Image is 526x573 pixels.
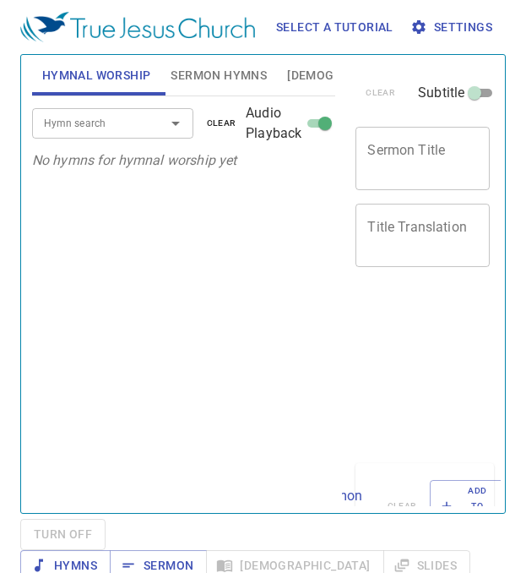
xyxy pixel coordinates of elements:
img: True Jesus Church [20,12,255,42]
p: Sermon Lineup ( 0 ) [315,486,373,527]
span: clear [207,116,236,131]
button: Add to Lineup [430,480,504,533]
iframe: from-child [349,285,464,456]
button: Open [164,112,187,135]
span: Subtitle [418,83,464,103]
i: No hymns for hymnal worship yet [32,152,237,168]
span: [DEMOGRAPHIC_DATA] [287,65,417,86]
span: Settings [414,17,492,38]
button: Select a tutorial [269,12,400,43]
span: Add to Lineup [441,483,493,530]
button: clear [197,113,247,134]
span: Sermon Hymns [171,65,267,86]
span: Audio Playback [246,103,301,144]
span: Select a tutorial [276,17,393,38]
button: Settings [407,12,499,43]
div: Sermon Lineup(0)clearAdd to Lineup [355,463,494,550]
span: Hymnal Worship [42,65,151,86]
